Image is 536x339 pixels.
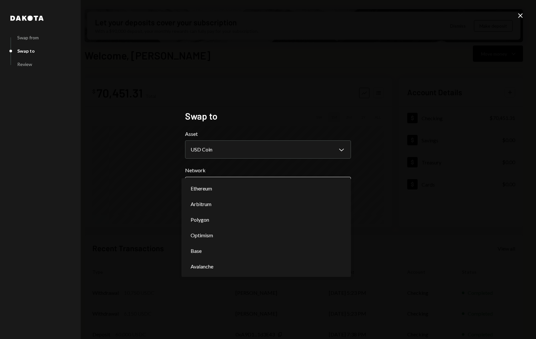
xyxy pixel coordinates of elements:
[17,48,35,54] div: Swap to
[191,231,213,239] span: Optimism
[185,177,351,195] button: Network
[185,110,351,123] h2: Swap to
[17,35,39,40] div: Swap from
[191,247,202,255] span: Base
[185,140,351,159] button: Asset
[185,130,351,138] label: Asset
[191,200,211,208] span: Arbitrum
[185,166,351,174] label: Network
[191,263,213,270] span: Avalanche
[191,216,209,224] span: Polygon
[191,185,212,192] span: Ethereum
[17,61,32,67] div: Review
